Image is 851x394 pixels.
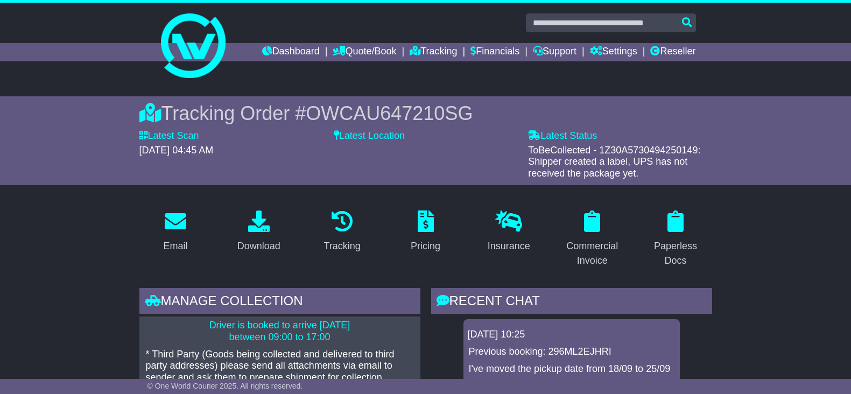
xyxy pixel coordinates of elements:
[411,239,440,254] div: Pricing
[590,43,637,61] a: Settings
[237,239,280,254] div: Download
[323,239,360,254] div: Tracking
[481,207,537,257] a: Insurance
[469,346,674,358] p: Previous booking: 296ML2EJHRI
[230,207,287,257] a: Download
[646,239,705,268] div: Paperless Docs
[146,320,414,343] p: Driver is booked to arrive [DATE] between 09:00 to 17:00
[139,145,214,156] span: [DATE] 04:45 AM
[139,102,712,125] div: Tracking Order #
[156,207,194,257] a: Email
[488,239,530,254] div: Insurance
[146,349,414,384] p: * Third Party (Goods being collected and delivered to third party addresses) please send all atta...
[139,130,199,142] label: Latest Scan
[410,43,457,61] a: Tracking
[650,43,695,61] a: Reseller
[139,288,420,317] div: Manage collection
[469,363,674,375] p: I've moved the pickup date from 18/09 to 25/09
[639,207,712,272] a: Paperless Docs
[334,130,405,142] label: Latest Location
[317,207,367,257] a: Tracking
[556,207,629,272] a: Commercial Invoice
[563,239,622,268] div: Commercial Invoice
[528,145,700,179] span: ToBeCollected - 1Z30A5730494250149: Shipper created a label, UPS has not received the package yet.
[306,102,473,124] span: OWCAU647210SG
[262,43,320,61] a: Dashboard
[333,43,396,61] a: Quote/Book
[468,329,676,341] div: [DATE] 10:25
[163,239,187,254] div: Email
[533,43,576,61] a: Support
[470,43,519,61] a: Financials
[431,288,712,317] div: RECENT CHAT
[147,382,303,390] span: © One World Courier 2025. All rights reserved.
[404,207,447,257] a: Pricing
[528,130,597,142] label: Latest Status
